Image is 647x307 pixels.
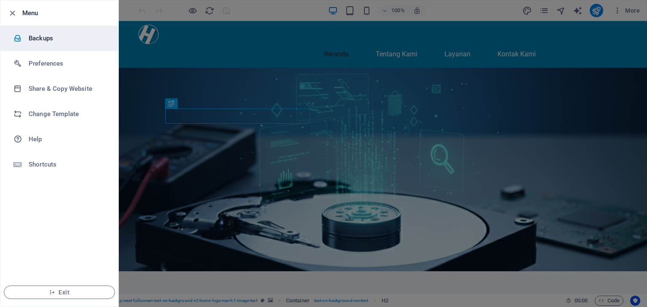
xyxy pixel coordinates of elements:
h6: Menu [22,8,112,18]
h6: Change Template [29,109,107,119]
h6: Help [29,134,107,144]
h6: Preferences [29,58,107,69]
h6: Shortcuts [29,159,107,169]
a: Help [0,127,118,152]
span: Exit [11,289,108,296]
h6: Backups [29,33,107,43]
button: Exit [4,286,115,299]
h6: Share & Copy Website [29,84,107,94]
